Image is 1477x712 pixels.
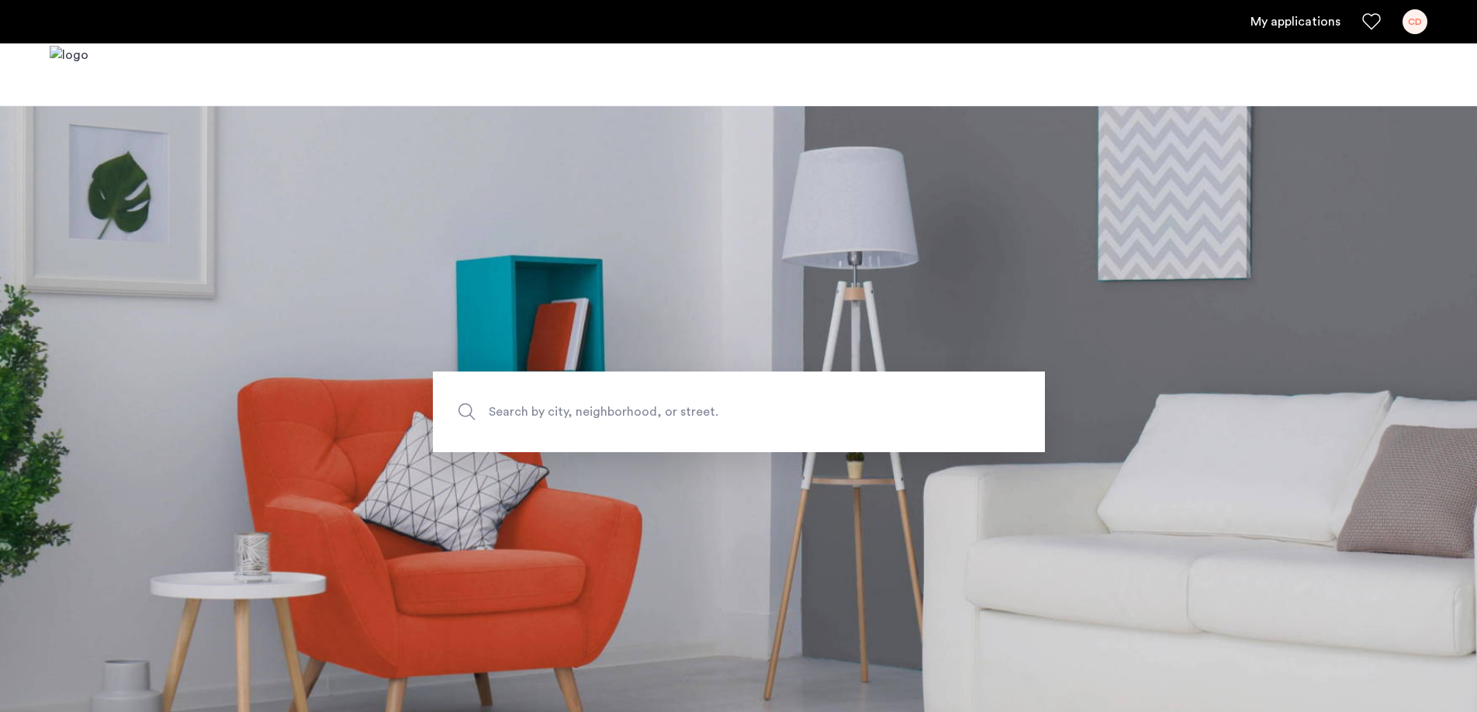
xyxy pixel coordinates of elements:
[1250,12,1340,31] a: My application
[50,46,88,104] a: Cazamio logo
[50,46,88,104] img: logo
[489,402,917,423] span: Search by city, neighborhood, or street.
[1362,12,1381,31] a: Favorites
[1403,9,1427,34] div: CD
[433,372,1045,452] input: Apartment Search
